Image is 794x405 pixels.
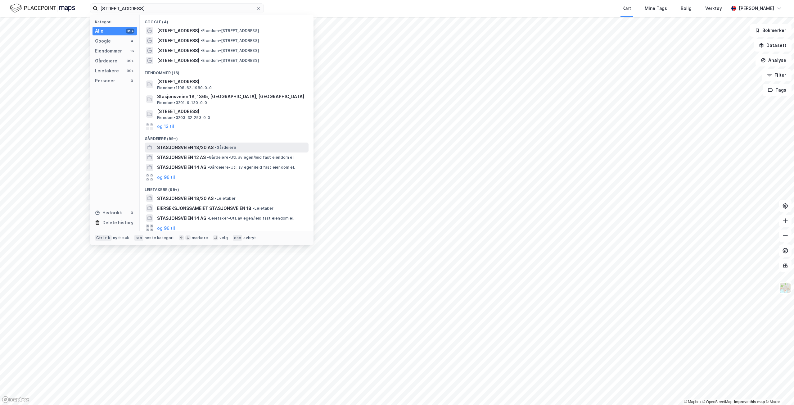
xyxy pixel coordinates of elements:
div: avbryt [243,235,256,240]
div: esc [233,235,242,241]
span: STASJONSVEIEN 14 AS [157,164,206,171]
div: 99+ [126,29,134,34]
div: Historikk [95,209,122,216]
span: • [215,145,217,150]
span: [STREET_ADDRESS] [157,37,199,44]
div: [PERSON_NAME] [739,5,774,12]
div: nytt søk [113,235,129,240]
span: [STREET_ADDRESS] [157,47,199,54]
div: Ctrl + k [95,235,112,241]
span: Gårdeiere [215,145,236,150]
div: Gårdeiere [95,57,117,65]
span: STASJONSVEIEN 18/20 AS [157,144,214,151]
div: Verktøy [705,5,722,12]
span: [STREET_ADDRESS] [157,27,199,34]
div: Eiendommer [95,47,122,55]
div: Google (4) [140,15,314,26]
span: Leietaker [215,196,236,201]
span: • [201,38,202,43]
button: Bokmerker [750,24,792,37]
span: [STREET_ADDRESS] [157,108,306,115]
div: 16 [129,48,134,53]
span: STASJONSVEIEN 18/20 AS [157,195,214,202]
div: Gårdeiere (99+) [140,131,314,143]
div: Mine Tags [645,5,667,12]
span: • [201,58,202,63]
div: Eiendommer (16) [140,66,314,77]
input: Søk på adresse, matrikkel, gårdeiere, leietakere eller personer [98,4,256,13]
span: Eiendom • [STREET_ADDRESS] [201,28,259,33]
span: Eiendom • [STREET_ADDRESS] [201,58,259,63]
div: 4 [129,39,134,43]
a: Mapbox [684,400,701,404]
div: Google [95,37,111,45]
span: [STREET_ADDRESS] [157,57,199,64]
div: 0 [129,78,134,83]
div: tab [134,235,143,241]
button: Datasett [754,39,792,52]
div: Bolig [681,5,692,12]
button: og 13 til [157,123,174,130]
span: [STREET_ADDRESS] [157,78,306,85]
span: Stasjonsveien 18, 1365, [GEOGRAPHIC_DATA], [GEOGRAPHIC_DATA] [157,93,306,100]
a: OpenStreetMap [702,400,733,404]
span: • [207,165,209,170]
a: Improve this map [734,400,765,404]
button: Tags [763,84,792,96]
span: • [207,216,209,221]
span: Eiendom • 1108-62-1980-0-0 [157,85,212,90]
a: Mapbox homepage [2,396,29,403]
span: Eiendom • 3201-9-130-0-0 [157,100,207,105]
span: EIERSEKSJONSSAMEIET STASJONSVEIEN 18 [157,205,251,212]
div: velg [219,235,228,240]
span: Gårdeiere • Utl. av egen/leid fast eiendom el. [207,165,295,170]
img: Z [779,282,791,294]
span: Leietaker • Utl. av egen/leid fast eiendom el. [207,216,294,221]
span: Eiendom • 3203-32-253-0-0 [157,115,210,120]
div: 99+ [126,58,134,63]
div: neste kategori [145,235,174,240]
span: • [253,206,255,211]
span: Eiendom • [STREET_ADDRESS] [201,38,259,43]
button: Analyse [756,54,792,66]
span: Leietaker [253,206,273,211]
span: Eiendom • [STREET_ADDRESS] [201,48,259,53]
span: STASJONSVEIEN 12 AS [157,154,206,161]
div: 0 [129,210,134,215]
div: Leietakere [95,67,119,75]
div: Delete history [102,219,133,226]
span: • [201,48,202,53]
button: og 96 til [157,224,175,232]
span: STASJONSVEIEN 14 AS [157,215,206,222]
span: • [215,196,217,201]
button: og 96 til [157,174,175,181]
iframe: Chat Widget [763,375,794,405]
div: markere [192,235,208,240]
span: • [201,28,202,33]
div: Kart [622,5,631,12]
div: Personer [95,77,115,84]
img: logo.f888ab2527a4732fd821a326f86c7f29.svg [10,3,75,14]
div: 99+ [126,68,134,73]
span: • [207,155,209,160]
div: Alle [95,27,103,35]
div: Kategori [95,20,137,24]
span: Gårdeiere • Utl. av egen/leid fast eiendom el. [207,155,295,160]
div: Leietakere (99+) [140,182,314,193]
button: Filter [762,69,792,81]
